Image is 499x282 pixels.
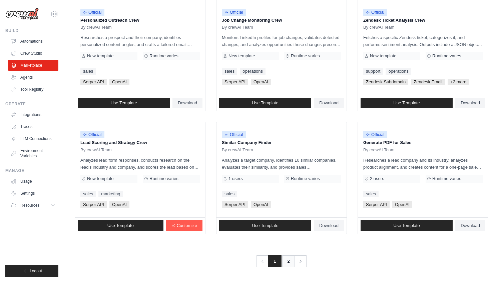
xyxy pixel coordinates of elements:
[219,220,311,231] a: Use Template
[78,98,170,108] a: Use Template
[172,98,202,108] a: Download
[448,79,469,85] span: +2 more
[432,53,461,59] span: Runtime varies
[411,79,445,85] span: Zendesk Email
[30,268,42,274] span: Logout
[228,53,255,59] span: New template
[222,147,253,153] span: By crewAI Team
[363,147,395,153] span: By crewAI Team
[80,131,104,138] span: Official
[257,255,306,267] nav: Pagination
[268,255,281,267] span: 1
[80,17,200,24] p: Personalized Outreach Crew
[361,220,453,231] a: Use Template
[8,133,58,144] a: LLM Connections
[8,176,58,187] a: Usage
[363,201,390,208] span: Serper API
[251,79,271,85] span: OpenAI
[8,145,58,161] a: Environment Variables
[222,139,341,146] p: Similar Company Finder
[5,28,58,33] div: Build
[8,36,58,47] a: Automations
[222,68,237,75] a: sales
[370,176,384,181] span: 2 users
[363,9,387,16] span: Official
[20,203,39,208] span: Resources
[80,68,96,75] a: sales
[370,53,396,59] span: New template
[392,201,412,208] span: OpenAI
[361,98,453,108] a: Use Template
[80,9,104,16] span: Official
[386,68,411,75] a: operations
[149,53,178,59] span: Runtime varies
[222,131,246,138] span: Official
[393,100,420,106] span: Use Template
[282,255,295,267] a: 2
[80,157,200,171] p: Analyzes lead form responses, conducts research on the lead's industry and company, and scores th...
[461,100,480,106] span: Download
[8,84,58,95] a: Tool Registry
[252,100,278,106] span: Use Template
[222,9,246,16] span: Official
[222,34,341,48] p: Monitors LinkedIn profiles for job changes, validates detected changes, and analyzes opportunitie...
[5,101,58,107] div: Operate
[8,109,58,120] a: Integrations
[455,220,485,231] a: Download
[222,157,341,171] p: Analyzes a target company, identifies 10 similar companies, evaluates their similarity, and provi...
[107,223,134,228] span: Use Template
[222,25,253,30] span: By crewAI Team
[80,191,96,197] a: sales
[80,147,112,153] span: By crewAI Team
[8,121,58,132] a: Traces
[363,34,483,48] p: Fetches a specific Zendesk ticket, categorizes it, and performs sentiment analysis. Outputs inclu...
[222,17,341,24] p: Job Change Monitoring Crew
[110,100,137,106] span: Use Template
[461,223,480,228] span: Download
[240,68,266,75] a: operations
[222,201,248,208] span: Serper API
[80,25,112,30] span: By crewAI Team
[363,139,483,146] p: Generate PDF for Sales
[166,220,202,231] a: Customize
[149,176,178,181] span: Runtime varies
[363,68,383,75] a: support
[363,191,379,197] a: sales
[5,265,58,277] button: Logout
[109,79,129,85] span: OpenAI
[98,191,123,197] a: marketing
[80,201,107,208] span: Serper API
[455,98,485,108] a: Download
[319,223,339,228] span: Download
[291,53,320,59] span: Runtime varies
[251,201,271,208] span: OpenAI
[363,25,395,30] span: By crewAI Team
[252,223,278,228] span: Use Template
[219,98,311,108] a: Use Template
[363,79,408,85] span: Zendesk Subdomain
[8,60,58,71] a: Marketplace
[314,98,344,108] a: Download
[5,8,39,20] img: Logo
[222,191,237,197] a: sales
[222,79,248,85] span: Serper API
[178,100,197,106] span: Download
[8,188,58,199] a: Settings
[80,79,107,85] span: Serper API
[8,200,58,211] button: Resources
[5,168,58,173] div: Manage
[78,220,163,231] a: Use Template
[177,223,197,228] span: Customize
[228,176,243,181] span: 1 users
[432,176,461,181] span: Runtime varies
[8,72,58,83] a: Agents
[314,220,344,231] a: Download
[319,100,339,106] span: Download
[8,48,58,59] a: Crew Studio
[80,139,200,146] p: Lead Scoring and Strategy Crew
[363,17,483,24] p: Zendesk Ticket Analysis Crew
[363,131,387,138] span: Official
[291,176,320,181] span: Runtime varies
[109,201,129,208] span: OpenAI
[393,223,420,228] span: Use Template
